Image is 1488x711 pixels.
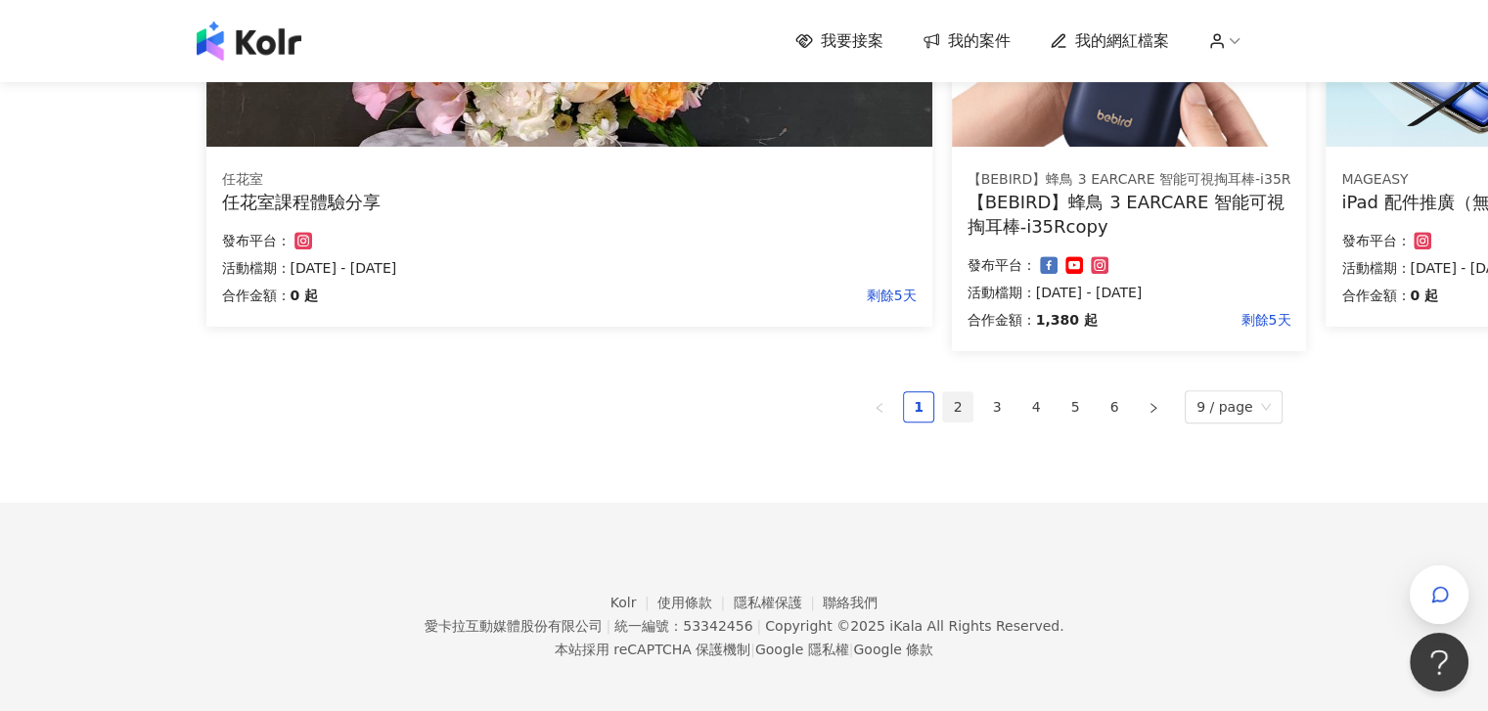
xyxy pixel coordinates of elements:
li: 5 [1060,391,1091,422]
li: Next Page [1138,391,1169,422]
a: 5 [1060,392,1090,422]
p: 0 起 [291,284,319,307]
a: 1 [904,392,933,422]
span: 9 / page [1196,391,1271,422]
a: Kolr [610,595,657,610]
span: | [756,618,761,634]
p: 發布平台： [968,253,1036,277]
li: 1 [903,391,934,422]
p: 合作金額： [1341,284,1410,307]
a: 我的案件 [923,30,1011,52]
li: Previous Page [864,391,895,422]
a: iKala [889,618,923,634]
button: left [864,391,895,422]
span: 我的網紅檔案 [1075,30,1169,52]
div: 任花室課程體驗分享 [222,190,917,214]
a: 我的網紅檔案 [1050,30,1169,52]
span: | [849,642,854,657]
li: 2 [942,391,973,422]
a: Google 條款 [853,642,933,657]
a: 4 [1021,392,1051,422]
span: 本站採用 reCAPTCHA 保護機制 [555,638,933,661]
a: Google 隱私權 [755,642,849,657]
span: | [750,642,755,657]
a: 我要接案 [795,30,883,52]
button: right [1138,391,1169,422]
p: 0 起 [1410,284,1438,307]
p: 發布平台： [1341,229,1410,252]
div: Page Size [1185,390,1283,423]
span: left [874,402,885,414]
a: 隱私權保護 [734,595,824,610]
a: 2 [943,392,972,422]
a: 3 [982,392,1012,422]
li: 6 [1099,391,1130,422]
a: 6 [1100,392,1129,422]
div: 【BEBIRD】蜂鳥 3 EARCARE 智能可視掏耳棒-i35R [968,170,1291,190]
div: 任花室 [222,170,917,190]
span: | [606,618,610,634]
div: 統一編號：53342456 [614,618,752,634]
span: right [1148,402,1159,414]
img: logo [197,22,301,61]
li: 4 [1020,391,1052,422]
p: 合作金額： [968,308,1036,332]
div: 【BEBIRD】蜂鳥 3 EARCARE 智能可視掏耳棒-i35Rcopy [968,190,1291,239]
p: 剩餘5天 [1098,308,1291,332]
p: 合作金額： [222,284,291,307]
div: Copyright © 2025 All Rights Reserved. [765,618,1063,634]
p: 活動檔期：[DATE] - [DATE] [968,281,1291,304]
span: 我要接案 [821,30,883,52]
p: 1,380 起 [1036,308,1098,332]
p: 活動檔期：[DATE] - [DATE] [222,256,917,280]
iframe: Help Scout Beacon - Open [1410,633,1468,691]
p: 剩餘5天 [318,284,916,307]
li: 3 [981,391,1013,422]
div: 愛卡拉互動媒體股份有限公司 [424,618,602,634]
p: 發布平台： [222,229,291,252]
span: 我的案件 [948,30,1011,52]
a: 使用條款 [657,595,734,610]
a: 聯絡我們 [823,595,878,610]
